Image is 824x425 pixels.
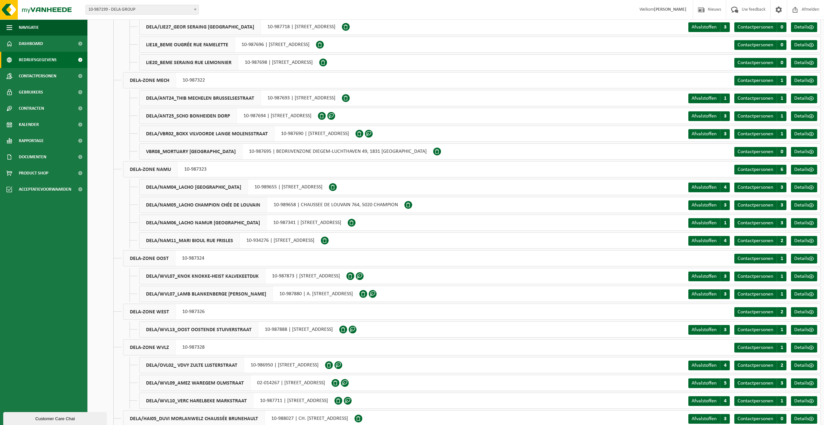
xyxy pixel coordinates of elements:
[794,345,809,350] span: Details
[720,183,730,192] span: 4
[738,309,773,315] span: Contactpersonen
[777,325,786,335] span: 1
[139,197,404,213] div: 10-989658 | CHAUSSEE DE LOUVAIN 764, 5020 CHAMPION
[140,37,235,52] span: LIE18_BEME OUGRÉE RUE FAMELETTE
[19,100,44,117] span: Contracten
[738,416,773,421] span: Contactpersonen
[140,375,251,391] span: DELA/WVL09_AMEZ WAREGEM OLMSTRAAT
[692,416,717,421] span: Afvalstoffen
[692,220,717,226] span: Afvalstoffen
[794,327,809,332] span: Details
[791,200,817,210] a: Details
[791,40,817,50] a: Details
[692,398,717,404] span: Afvalstoffen
[688,289,730,299] a: Afvalstoffen 3
[140,197,267,213] span: DELA/NAM05_LACHO CHAMPION CHÉE DE LOUVAIN
[738,398,773,404] span: Contactpersonen
[777,289,786,299] span: 1
[692,25,717,30] span: Afvalstoffen
[777,254,786,263] span: 1
[791,289,817,299] a: Details
[139,37,316,53] div: 10-987696 | [STREET_ADDRESS]
[688,129,730,139] a: Afvalstoffen 3
[692,185,717,190] span: Afvalstoffen
[734,396,786,406] a: Contactpersonen 1
[734,254,786,263] a: Contactpersonen 1
[654,7,686,12] strong: [PERSON_NAME]
[794,25,809,30] span: Details
[688,94,730,103] a: Afvalstoffen 1
[791,325,817,335] a: Details
[140,215,267,230] span: DELA/NAM06_LACHO NAMUR [GEOGRAPHIC_DATA]
[791,147,817,157] a: Details
[791,94,817,103] a: Details
[688,396,730,406] a: Afvalstoffen 4
[688,272,730,281] a: Afvalstoffen 3
[140,55,238,70] span: LIE20_BEME SERAING RUE LEMONNIER
[139,321,339,338] div: 10-987888 | [STREET_ADDRESS]
[794,167,809,172] span: Details
[19,84,43,100] span: Gebruikers
[734,343,786,352] a: Contactpersonen 1
[86,5,198,14] span: 10-987199 - DELA GROUP
[738,292,773,297] span: Contactpersonen
[139,357,325,373] div: 10-986950 | [STREET_ADDRESS]
[791,111,817,121] a: Details
[692,292,717,297] span: Afvalstoffen
[140,126,275,141] span: DELA/VBR02_BOXX VILVOORDE LANGE MOLENSSTRAAT
[139,393,334,409] div: 10-987711 | [STREET_ADDRESS]
[794,96,809,101] span: Details
[738,60,773,65] span: Contactpersonen
[734,236,786,246] a: Contactpersonen 2
[777,129,786,139] span: 1
[738,274,773,279] span: Contactpersonen
[692,274,717,279] span: Afvalstoffen
[734,94,786,103] a: Contactpersonen 1
[791,218,817,228] a: Details
[791,22,817,32] a: Details
[139,19,342,35] div: 10-987718 | [STREET_ADDRESS]
[738,381,773,386] span: Contactpersonen
[738,238,773,243] span: Contactpersonen
[720,94,730,103] span: 1
[734,129,786,139] a: Contactpersonen 1
[734,361,786,370] a: Contactpersonen 2
[777,165,786,174] span: 6
[734,307,786,317] a: Contactpersonen 2
[688,200,730,210] a: Afvalstoffen 3
[777,343,786,352] span: 1
[738,203,773,208] span: Contactpersonen
[720,414,730,424] span: 3
[777,58,786,68] span: 0
[123,72,211,88] div: 10-987322
[140,90,261,106] span: DELA/ANT24_THIB MECHELEN BRUSSELSESTRAAT
[777,236,786,246] span: 2
[139,108,318,124] div: 10-987694 | [STREET_ADDRESS]
[19,68,56,84] span: Contactpersonen
[791,272,817,281] a: Details
[123,250,211,266] div: 10-987324
[123,340,176,355] span: DELA-ZONE WVLZ
[19,165,48,181] span: Product Shop
[738,256,773,261] span: Contactpersonen
[692,203,717,208] span: Afvalstoffen
[692,363,717,368] span: Afvalstoffen
[692,381,717,386] span: Afvalstoffen
[794,220,809,226] span: Details
[734,218,786,228] a: Contactpersonen 3
[791,378,817,388] a: Details
[791,254,817,263] a: Details
[720,22,730,32] span: 3
[791,76,817,85] a: Details
[738,167,773,172] span: Contactpersonen
[692,114,717,119] span: Afvalstoffen
[720,378,730,388] span: 5
[794,398,809,404] span: Details
[794,309,809,315] span: Details
[139,375,332,391] div: 02-014267 | [STREET_ADDRESS]
[734,58,786,68] a: Contactpersonen 0
[738,220,773,226] span: Contactpersonen
[777,361,786,370] span: 2
[777,414,786,424] span: 0
[738,25,773,30] span: Contactpersonen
